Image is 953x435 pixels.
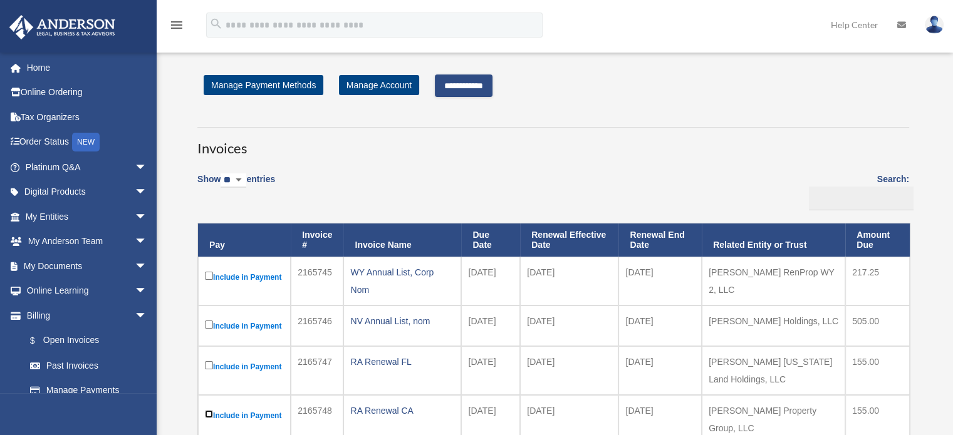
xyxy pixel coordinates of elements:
[6,15,119,39] img: Anderson Advisors Platinum Portal
[135,180,160,205] span: arrow_drop_down
[702,305,845,346] td: [PERSON_NAME] Holdings, LLC
[520,305,618,346] td: [DATE]
[520,346,618,395] td: [DATE]
[37,333,43,349] span: $
[9,180,166,205] a: Digital Productsarrow_drop_down
[350,402,454,419] div: RA Renewal CA
[461,257,520,305] td: [DATE]
[291,346,343,395] td: 2165747
[205,320,213,329] input: Include in Payment
[9,253,166,279] a: My Documentsarrow_drop_down
[205,269,284,285] label: Include in Payment
[618,257,702,305] td: [DATE]
[845,257,910,305] td: 217.25
[205,410,213,418] input: Include in Payment
[520,257,618,305] td: [DATE]
[135,204,160,230] span: arrow_drop_down
[809,187,914,210] input: Search:
[702,346,845,395] td: [PERSON_NAME] [US_STATE] Land Holdings, LLC
[18,353,160,378] a: Past Invoices
[845,305,910,346] td: 505.00
[9,303,160,328] a: Billingarrow_drop_down
[702,223,845,257] th: Related Entity or Trust: activate to sort column ascending
[805,171,909,210] label: Search:
[845,346,910,395] td: 155.00
[9,80,166,105] a: Online Ordering
[205,359,284,374] label: Include in Payment
[9,204,166,229] a: My Entitiesarrow_drop_down
[18,328,154,354] a: $Open Invoices
[198,223,291,257] th: Pay: activate to sort column descending
[461,305,520,346] td: [DATE]
[291,305,343,346] td: 2165746
[350,353,454,371] div: RA Renewal FL
[618,223,702,257] th: Renewal End Date: activate to sort column ascending
[350,264,454,299] div: WY Annual List, Corp Nom
[461,346,520,395] td: [DATE]
[169,22,184,33] a: menu
[520,223,618,257] th: Renewal Effective Date: activate to sort column ascending
[205,272,213,280] input: Include in Payment
[618,346,702,395] td: [DATE]
[9,155,166,180] a: Platinum Q&Aarrow_drop_down
[9,130,166,155] a: Order StatusNEW
[9,105,166,130] a: Tax Organizers
[72,133,100,151] div: NEW
[204,75,323,95] a: Manage Payment Methods
[197,127,909,158] h3: Invoices
[135,229,160,255] span: arrow_drop_down
[343,223,461,257] th: Invoice Name: activate to sort column ascending
[702,257,845,305] td: [PERSON_NAME] RenProp WY 2, LLC
[205,318,284,334] label: Include in Payment
[291,257,343,305] td: 2165745
[135,155,160,180] span: arrow_drop_down
[291,223,343,257] th: Invoice #: activate to sort column ascending
[618,305,702,346] td: [DATE]
[925,16,944,34] img: User Pic
[221,173,246,188] select: Showentries
[135,279,160,304] span: arrow_drop_down
[209,17,223,31] i: search
[205,407,284,423] label: Include in Payment
[18,378,160,403] a: Manage Payments
[9,55,166,80] a: Home
[135,253,160,279] span: arrow_drop_down
[339,75,419,95] a: Manage Account
[9,229,166,254] a: My Anderson Teamarrow_drop_down
[197,171,275,200] label: Show entries
[461,223,520,257] th: Due Date: activate to sort column ascending
[169,18,184,33] i: menu
[350,312,454,330] div: NV Annual List, nom
[9,279,166,304] a: Online Learningarrow_drop_down
[845,223,910,257] th: Amount Due: activate to sort column ascending
[135,303,160,329] span: arrow_drop_down
[205,361,213,369] input: Include in Payment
